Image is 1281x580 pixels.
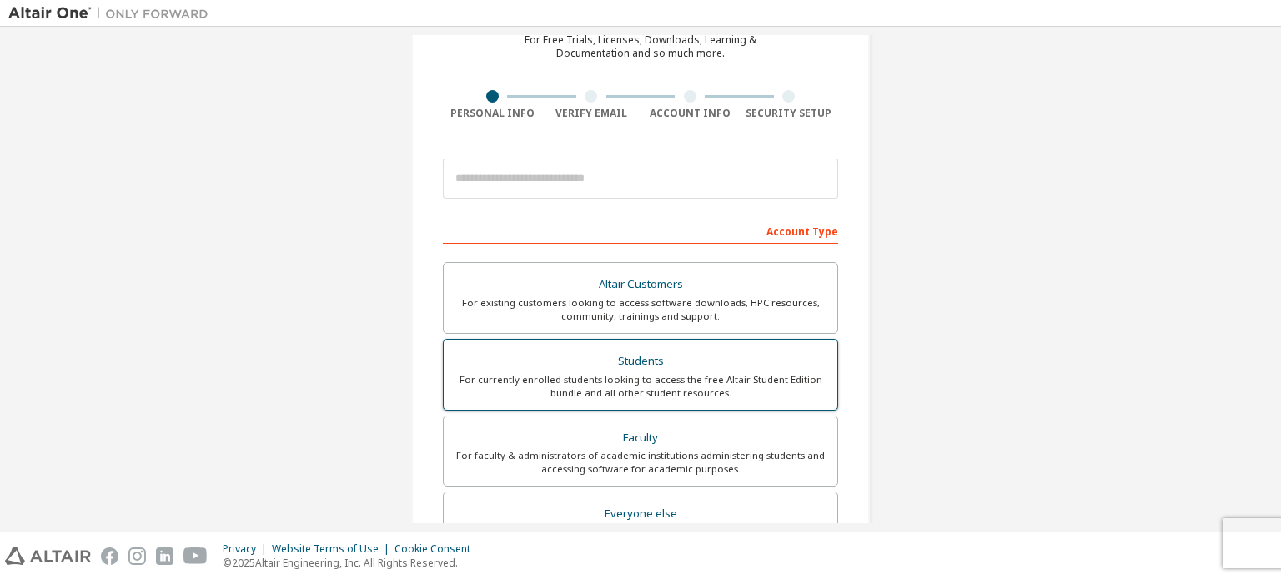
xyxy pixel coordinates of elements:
div: Personal Info [443,107,542,120]
div: Security Setup [740,107,839,120]
div: For currently enrolled students looking to access the free Altair Student Edition bundle and all ... [454,373,827,400]
div: Students [454,350,827,373]
div: Account Type [443,217,838,244]
div: Everyone else [454,502,827,526]
img: facebook.svg [101,547,118,565]
img: altair_logo.svg [5,547,91,565]
img: instagram.svg [128,547,146,565]
div: Cookie Consent [394,542,480,556]
div: For faculty & administrators of academic institutions administering students and accessing softwa... [454,449,827,476]
div: Faculty [454,426,827,450]
div: Website Terms of Use [272,542,394,556]
div: For existing customers looking to access software downloads, HPC resources, community, trainings ... [454,296,827,323]
div: Verify Email [542,107,641,120]
img: youtube.svg [183,547,208,565]
p: © 2025 Altair Engineering, Inc. All Rights Reserved. [223,556,480,570]
img: linkedin.svg [156,547,173,565]
div: For Free Trials, Licenses, Downloads, Learning & Documentation and so much more. [525,33,756,60]
div: Altair Customers [454,273,827,296]
div: Privacy [223,542,272,556]
div: Account Info [640,107,740,120]
img: Altair One [8,5,217,22]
